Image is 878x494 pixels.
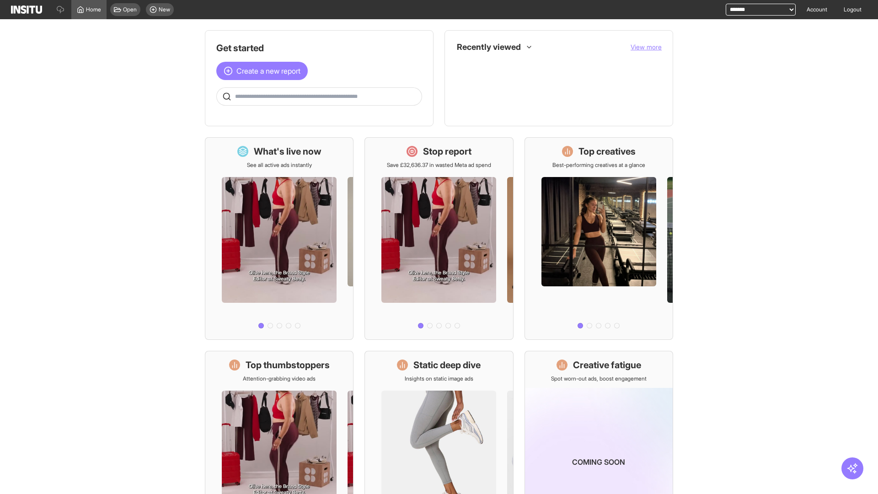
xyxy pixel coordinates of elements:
[405,375,473,382] p: Insights on static image ads
[123,6,137,13] span: Open
[525,137,673,340] a: Top creativesBest-performing creatives at a glance
[243,375,316,382] p: Attention-grabbing video ads
[216,42,422,54] h1: Get started
[364,137,513,340] a: Stop reportSave £32,636.37 in wasted Meta ad spend
[423,145,471,158] h1: Stop report
[631,43,662,51] span: View more
[236,65,300,76] span: Create a new report
[159,6,170,13] span: New
[631,43,662,52] button: View more
[578,145,636,158] h1: Top creatives
[552,161,645,169] p: Best-performing creatives at a glance
[247,161,312,169] p: See all active ads instantly
[413,359,481,371] h1: Static deep dive
[11,5,42,14] img: Logo
[254,145,321,158] h1: What's live now
[205,137,353,340] a: What's live nowSee all active ads instantly
[86,6,101,13] span: Home
[246,359,330,371] h1: Top thumbstoppers
[387,161,491,169] p: Save £32,636.37 in wasted Meta ad spend
[216,62,308,80] button: Create a new report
